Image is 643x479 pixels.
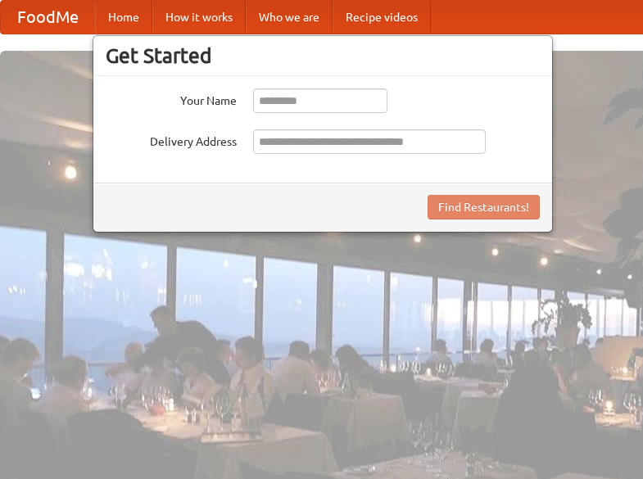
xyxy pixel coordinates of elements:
[333,1,431,34] a: Recipe videos
[152,1,246,34] a: How it works
[1,1,95,34] a: FoodMe
[106,88,237,109] label: Your Name
[106,43,540,68] h3: Get Started
[95,1,152,34] a: Home
[106,129,237,150] label: Delivery Address
[428,195,540,219] button: Find Restaurants!
[246,1,333,34] a: Who we are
